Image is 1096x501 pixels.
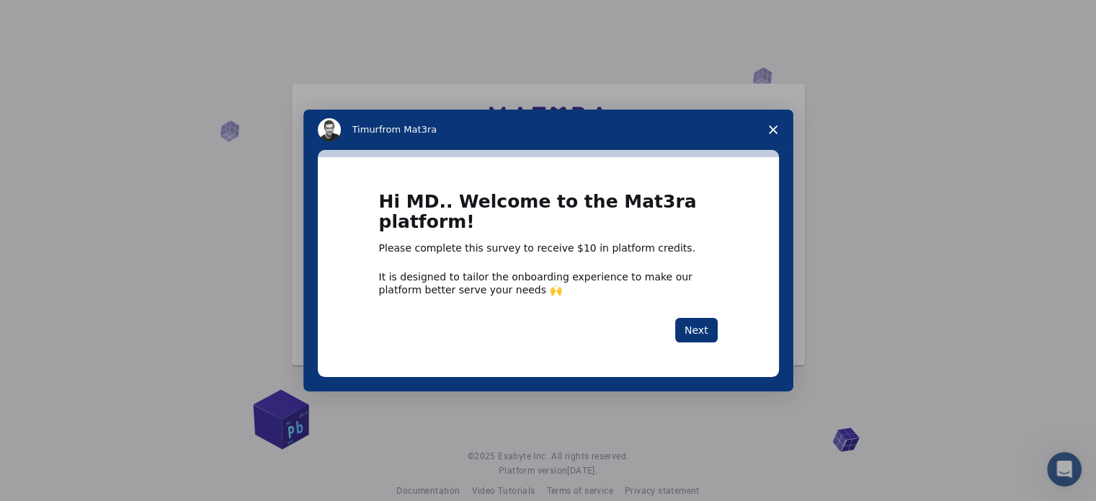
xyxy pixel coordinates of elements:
[753,110,793,150] span: Close survey
[318,118,341,141] img: Profile image for Timur
[379,192,718,241] h1: Hi MD.. Welcome to the Mat3ra platform!
[379,270,718,296] div: It is designed to tailor the onboarding experience to make our platform better serve your needs 🙌
[352,124,379,135] span: Timur
[379,241,718,256] div: Please complete this survey to receive $10 in platform credits.
[29,10,81,23] span: Support
[675,318,718,342] button: Next
[379,124,437,135] span: from Mat3ra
